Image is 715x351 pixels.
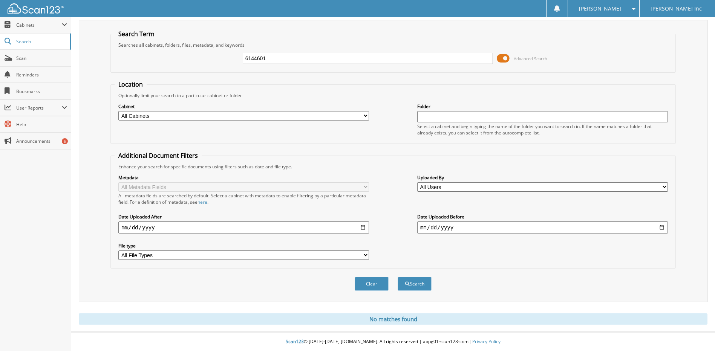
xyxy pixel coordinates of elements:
[71,333,715,351] div: © [DATE]-[DATE] [DOMAIN_NAME]. All rights reserved | appg01-scan123-com |
[16,38,66,45] span: Search
[398,277,432,291] button: Search
[115,80,147,89] legend: Location
[118,174,369,181] label: Metadata
[8,3,64,14] img: scan123-logo-white.svg
[417,123,668,136] div: Select a cabinet and begin typing the name of the folder you want to search in. If the name match...
[16,22,62,28] span: Cabinets
[118,243,369,249] label: File type
[417,103,668,110] label: Folder
[16,121,67,128] span: Help
[417,174,668,181] label: Uploaded By
[118,221,369,233] input: start
[355,277,389,291] button: Clear
[651,6,702,11] span: [PERSON_NAME] Inc
[16,55,67,61] span: Scan
[115,30,158,38] legend: Search Term
[16,138,67,144] span: Announcements
[16,105,62,111] span: User Reports
[286,338,304,345] span: Scan123
[115,163,671,170] div: Enhance your search for specific documents using filters such as date and file type.
[115,92,671,99] div: Optionally limit your search to a particular cabinet or folder
[579,6,621,11] span: [PERSON_NAME]
[118,214,369,220] label: Date Uploaded After
[115,42,671,48] div: Searches all cabinets, folders, files, metadata, and keywords
[118,192,369,205] div: All metadata fields are searched by default. Select a cabinet with metadata to enable filtering b...
[79,313,707,325] div: No matches found
[198,199,207,205] a: here
[677,315,715,351] iframe: Chat Widget
[118,103,369,110] label: Cabinet
[417,221,668,233] input: end
[115,151,202,160] legend: Additional Document Filters
[16,88,67,95] span: Bookmarks
[62,138,68,144] div: 6
[472,338,501,345] a: Privacy Policy
[417,214,668,220] label: Date Uploaded Before
[514,56,547,61] span: Advanced Search
[16,72,67,78] span: Reminders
